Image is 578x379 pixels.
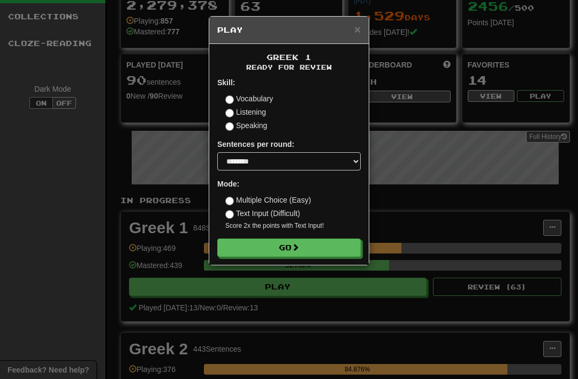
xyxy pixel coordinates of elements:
[217,180,239,188] strong: Mode:
[225,95,234,104] input: Vocabulary
[267,53,311,62] span: Greek 1
[354,24,361,35] button: Close
[225,107,266,117] label: Listening
[354,23,361,35] span: ×
[225,221,361,231] small: Score 2x the points with Text Input !
[217,78,235,87] strong: Skill:
[217,25,361,35] h5: Play
[217,239,361,257] button: Go
[217,63,361,72] small: Ready for Review
[225,93,273,104] label: Vocabulary
[225,120,267,131] label: Speaking
[225,208,300,219] label: Text Input (Difficult)
[225,109,234,117] input: Listening
[225,195,311,205] label: Multiple Choice (Easy)
[225,210,234,219] input: Text Input (Difficult)
[225,122,234,131] input: Speaking
[225,197,234,205] input: Multiple Choice (Easy)
[217,139,294,150] label: Sentences per round:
